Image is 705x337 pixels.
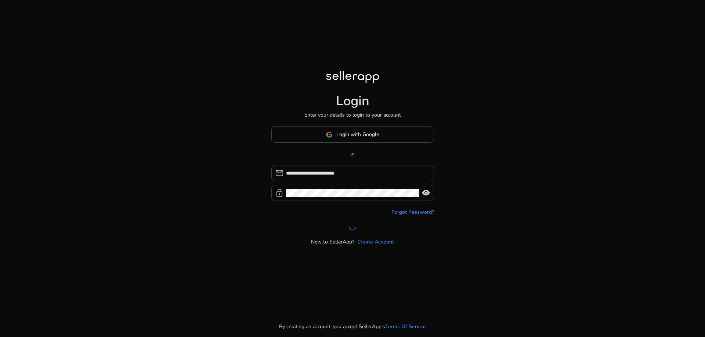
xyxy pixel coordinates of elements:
a: Create Account [357,238,394,246]
span: mail [275,169,284,177]
p: New to SellerApp? [311,238,354,246]
p: Enter your details to login to your account [304,111,401,119]
h1: Login [336,93,369,109]
span: visibility [422,188,430,197]
span: Login with Google [336,131,379,138]
a: Terms Of Service [385,323,426,330]
p: or [271,150,434,158]
span: lock [275,188,284,197]
img: google-logo.svg [326,131,333,138]
a: Forgot Password? [391,208,434,216]
button: Login with Google [271,126,434,143]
